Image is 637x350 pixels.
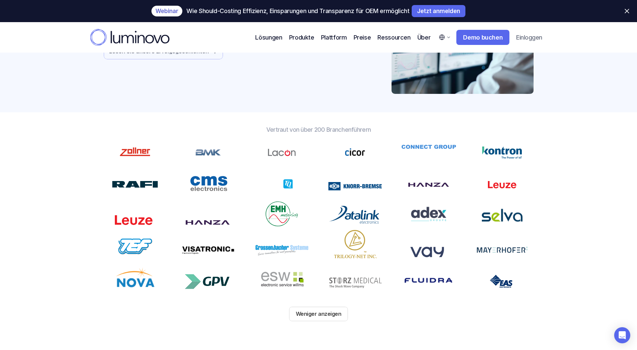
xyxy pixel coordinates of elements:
p: Vertraut von über 200 Branchenführern [144,126,493,134]
p: Lösungen [255,33,282,42]
img: vay logo [410,247,444,257]
img: nova logo [115,265,155,290]
img: ESW [254,269,310,289]
a: Demo buchen [456,30,509,45]
p: Weniger anzeigen [296,311,341,317]
img: log [478,275,526,288]
p: Produkte [289,33,314,42]
img: mayerhofer logo [476,246,529,254]
img: grossenbacher logo [256,245,308,256]
img: log [405,276,452,284]
a: Einloggen [511,31,547,45]
img: adex logo [408,203,449,224]
p: Wie Should-Costing Effizienz, Einsparungen und Transparenz für OEM ermöglicht [186,8,409,14]
p: Über [417,33,431,42]
div: Open Intercom Messenger [614,327,630,343]
p: Plattform [321,33,347,42]
p: Demo buchen [463,34,503,41]
a: Preise [354,33,371,42]
p: Einloggen [516,34,542,41]
img: Zollner [118,146,152,158]
img: selva logo [482,209,522,222]
img: zollner logo [345,145,365,159]
p: Webinar [155,8,178,14]
img: Datalink logo [329,206,379,224]
p: Ressourcen [377,33,410,42]
img: zollner logo [195,142,221,163]
img: logo visatronic [182,246,234,254]
img: STORZ MEDICAL [329,277,382,288]
a: Jetzt anmelden [412,5,465,17]
p: Jetzt anmelden [417,8,460,14]
img: Lacon [268,142,296,163]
